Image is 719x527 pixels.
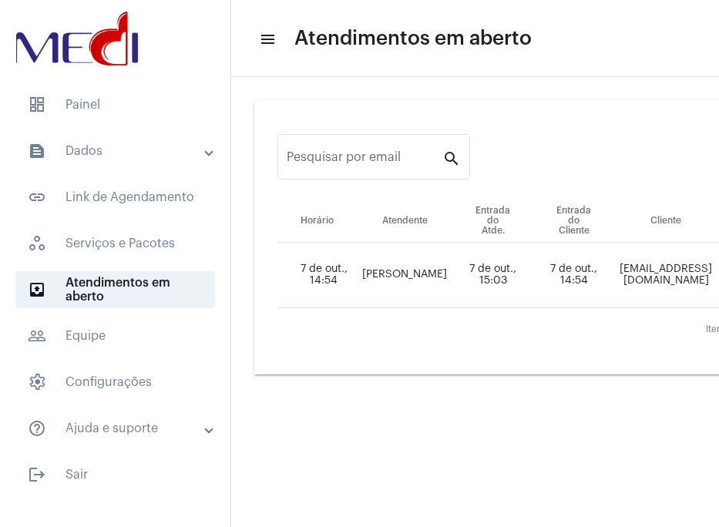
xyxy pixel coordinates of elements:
th: Entrada do Atde. [452,200,533,243]
td: [PERSON_NAME] [357,243,452,308]
th: Atendente [357,200,452,243]
mat-panel-title: Dados [28,142,206,160]
td: 7 de out., 15:03 [452,243,533,308]
mat-icon: sidenav icon [28,419,46,438]
th: Cliente [614,200,717,243]
mat-icon: sidenav icon [28,142,46,160]
span: sidenav icon [28,234,46,253]
span: Serviços e Pacotes [15,225,215,262]
mat-icon: sidenav icon [259,30,274,49]
span: sidenav icon [28,96,46,114]
span: Atendimentos em aberto [294,26,532,51]
span: Sair [15,456,215,493]
th: Entrada do Cliente [533,200,614,243]
mat-expansion-panel-header: sidenav iconAjuda e suporte [9,410,230,447]
mat-icon: search [442,149,461,167]
span: sidenav icon [28,373,46,391]
td: 7 de out., 14:54 [277,243,357,308]
span: Configurações [15,364,215,401]
input: Pesquisar por email [287,153,442,167]
mat-icon: sidenav icon [28,188,46,206]
span: Painel [15,86,215,123]
span: Link de Agendamento [15,179,215,216]
td: 7 de out., 14:54 [533,243,614,308]
span: Equipe [15,317,215,354]
span: Atendimentos em aberto [15,271,215,308]
mat-icon: sidenav icon [28,327,46,345]
mat-icon: sidenav icon [28,280,46,299]
mat-panel-title: Ajuda e suporte [28,419,206,438]
th: Horário [277,200,357,243]
mat-icon: sidenav icon [28,465,46,484]
td: [EMAIL_ADDRESS][DOMAIN_NAME] [614,243,717,308]
mat-expansion-panel-header: sidenav iconDados [9,133,230,170]
img: d3a1b5fa-500b-b90f-5a1c-719c20e9830b.png [12,8,142,69]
